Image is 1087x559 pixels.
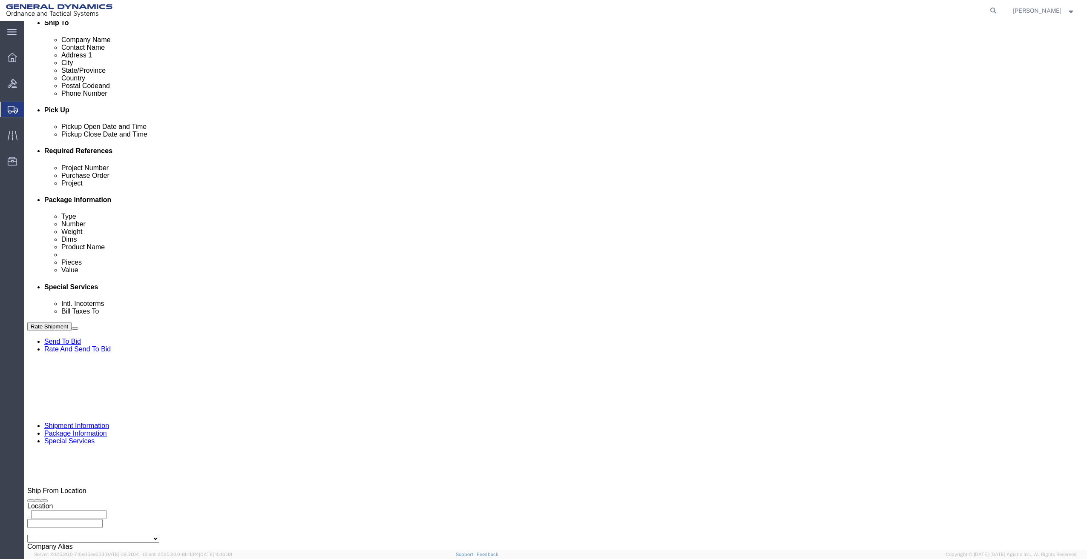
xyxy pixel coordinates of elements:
[456,552,477,557] a: Support
[1013,6,1061,15] span: Mariano Maldonado
[104,552,139,557] span: [DATE] 09:51:04
[34,552,139,557] span: Server: 2025.20.0-710e05ee653
[143,552,232,557] span: Client: 2025.20.0-8b113f4
[1012,6,1075,16] button: [PERSON_NAME]
[199,552,232,557] span: [DATE] 10:16:38
[477,552,498,557] a: Feedback
[6,4,112,17] img: logo
[24,21,1087,550] iframe: FS Legacy Container
[946,551,1077,558] span: Copyright © [DATE]-[DATE] Agistix Inc., All Rights Reserved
